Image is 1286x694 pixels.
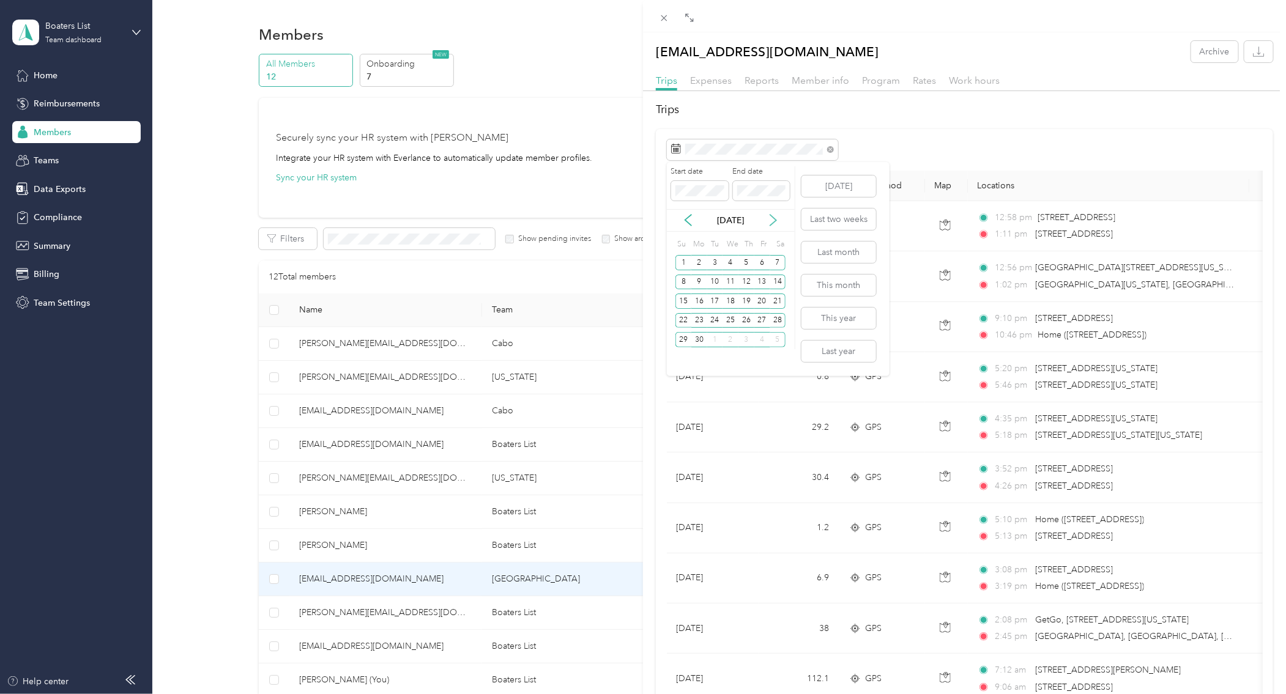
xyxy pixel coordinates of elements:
div: Sa [774,236,786,253]
button: This year [801,308,876,329]
div: 2 [723,332,738,347]
div: We [724,236,738,253]
iframe: Everlance-gr Chat Button Frame [1217,626,1286,694]
div: 9 [691,275,707,290]
div: 2 [691,255,707,270]
span: 5:13 pm [995,530,1030,543]
span: [STREET_ADDRESS] [1035,463,1113,474]
span: 2:45 pm [995,630,1030,643]
span: 2:08 pm [995,613,1030,627]
div: 8 [675,275,691,290]
span: 5:46 pm [995,378,1030,392]
td: 0.8 [759,352,839,402]
button: Last year [801,341,876,362]
p: [DATE] [705,214,756,227]
div: 5 [738,255,754,270]
button: Archive [1191,41,1238,62]
td: 38 [759,604,839,654]
div: 25 [723,313,738,328]
span: GPS [866,370,882,383]
span: [STREET_ADDRESS] [1035,531,1113,541]
td: [DATE] [667,553,759,604]
span: [STREET_ADDRESS] [1038,212,1115,223]
div: 22 [675,313,691,328]
div: Th [743,236,754,253]
span: 12:56 pm [995,261,1030,275]
div: 20 [754,293,770,309]
div: 10 [707,275,723,290]
span: Rates [913,75,936,86]
span: Home ([STREET_ADDRESS]) [1035,514,1144,525]
div: 26 [738,313,754,328]
td: 30.4 [759,452,839,503]
span: GPS [866,421,882,434]
span: 5:20 pm [995,362,1030,375]
div: Fr [759,236,770,253]
span: 3:52 pm [995,462,1030,476]
span: Expenses [690,75,732,86]
span: Trips [656,75,677,86]
span: 10:46 pm [995,328,1032,342]
span: [STREET_ADDRESS] [1035,313,1113,323]
span: [STREET_ADDRESS] [1035,682,1113,692]
span: [GEOGRAPHIC_DATA][US_STATE], [GEOGRAPHIC_DATA] [1035,279,1261,290]
div: 15 [675,293,691,309]
span: 12:58 pm [995,211,1032,224]
h2: Trips [656,102,1273,118]
th: Map [925,171,968,201]
td: [DATE] [667,452,759,503]
span: GPS [866,622,882,635]
button: Last two weeks [801,209,876,230]
span: [STREET_ADDRESS][US_STATE] [1035,413,1158,424]
span: 7:12 am [995,663,1030,677]
span: 5:18 pm [995,429,1030,442]
span: GetGo, [STREET_ADDRESS][US_STATE] [1035,615,1189,625]
span: 9:10 pm [995,312,1030,325]
div: 19 [738,293,754,309]
span: Reports [745,75,779,86]
div: 17 [707,293,723,309]
div: 14 [770,275,786,290]
div: Su [675,236,687,253]
div: 29 [675,332,691,347]
span: GPS [866,571,882,585]
span: [STREET_ADDRESS][US_STATE] [1035,380,1158,390]
span: 1:02 pm [995,278,1030,292]
div: 13 [754,275,770,290]
td: 29.2 [759,402,839,452]
td: [DATE] [667,352,759,402]
span: 1:11 pm [995,227,1030,241]
span: Home ([STREET_ADDRESS]) [1038,330,1147,340]
span: 3:08 pm [995,563,1030,577]
td: 6.9 [759,553,839,604]
div: 1 [675,255,691,270]
span: [STREET_ADDRESS] [1035,564,1113,575]
button: Last month [801,242,876,263]
span: [STREET_ADDRESS][US_STATE][US_STATE] [1035,430,1202,440]
span: 5:10 pm [995,513,1030,526]
span: GPS [866,521,882,534]
div: 12 [738,275,754,290]
span: [STREET_ADDRESS][US_STATE] [1035,363,1158,374]
span: 3:19 pm [995,580,1030,593]
span: GPS [866,471,882,484]
th: Locations [968,171,1249,201]
div: 6 [754,255,770,270]
p: [EMAIL_ADDRESS][DOMAIN_NAME] [656,41,879,62]
div: 24 [707,313,723,328]
button: This month [801,275,876,296]
div: 4 [754,332,770,347]
span: [STREET_ADDRESS][PERSON_NAME] [1035,665,1181,675]
div: 7 [770,255,786,270]
div: 28 [770,313,786,328]
span: Program [862,75,900,86]
span: 9:06 am [995,681,1030,694]
span: Work hours [949,75,1000,86]
span: Home ([STREET_ADDRESS]) [1035,581,1144,591]
span: GPS [866,672,882,685]
div: 18 [723,293,738,309]
div: 4 [723,255,738,270]
td: [DATE] [667,604,759,654]
span: [STREET_ADDRESS] [1035,229,1113,239]
button: [DATE] [801,175,876,197]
